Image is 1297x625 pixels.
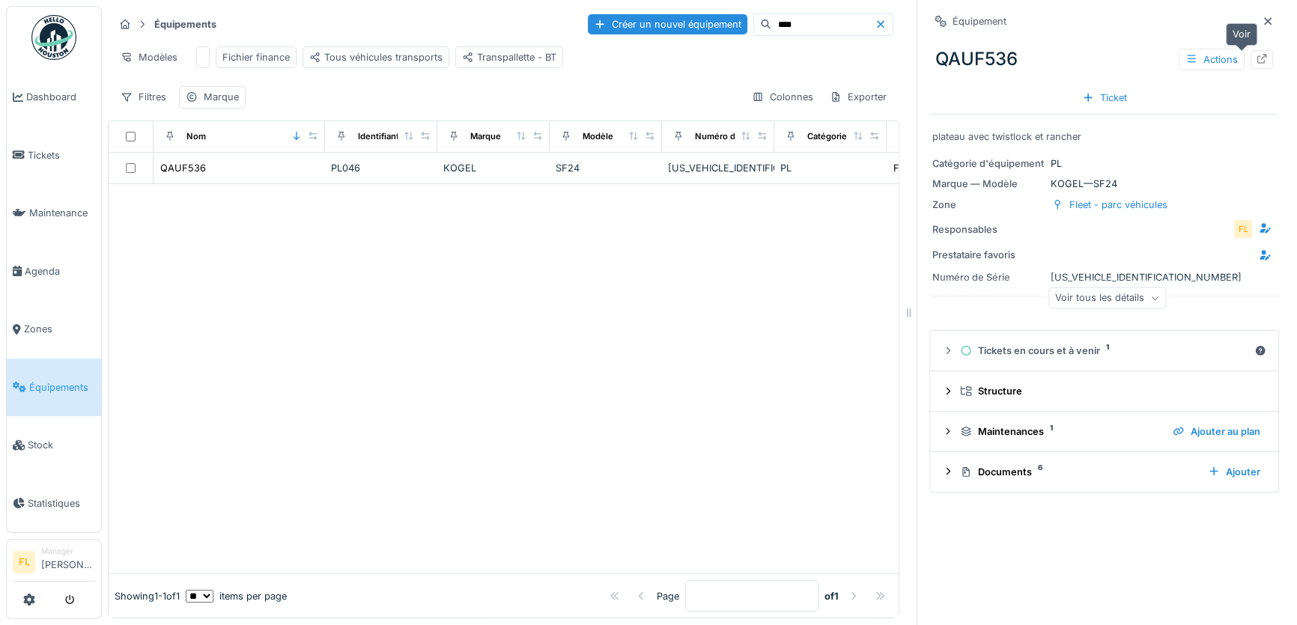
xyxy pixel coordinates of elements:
[462,50,556,64] div: Transpallette - BT
[556,161,656,175] div: SF24
[25,264,95,278] span: Agenda
[929,40,1279,79] div: QAUF536
[960,424,1161,439] div: Maintenances
[932,270,1045,284] div: Numéro de Série
[932,248,1045,262] div: Prestataire favoris
[932,222,1045,237] div: Responsables
[26,90,95,104] span: Dashboard
[932,177,1045,191] div: Marque — Modèle
[1179,49,1245,70] div: Actions
[936,418,1272,445] summary: Maintenances1Ajouter au plan
[583,130,613,143] div: Modèle
[1202,462,1266,482] div: Ajouter
[29,380,95,394] span: Équipements
[657,589,679,603] div: Page
[1226,23,1257,45] div: Voir
[114,86,173,108] div: Filtres
[186,130,206,143] div: Nom
[824,589,839,603] strong: of 1
[204,90,239,104] div: Marque
[960,344,1248,358] div: Tickets en cours et à venir
[41,546,95,557] div: Manager
[309,50,443,64] div: Tous véhicules transports
[1076,88,1133,108] div: Ticket
[29,206,95,220] span: Maintenance
[115,589,180,603] div: Showing 1 - 1 of 1
[668,161,768,175] div: [US_VEHICLE_IDENTIFICATION_NUMBER]
[588,14,747,34] div: Créer un nouvel équipement
[7,243,101,301] a: Agenda
[160,161,206,175] div: QAUF536
[331,161,431,175] div: PL046
[932,156,1276,171] div: PL
[807,130,911,143] div: Catégories d'équipement
[470,130,501,143] div: Marque
[41,546,95,578] li: [PERSON_NAME]
[823,86,893,108] div: Exporter
[7,184,101,243] a: Maintenance
[932,270,1276,284] div: [US_VEHICLE_IDENTIFICATION_NUMBER]
[932,156,1045,171] div: Catégorie d'équipement
[780,161,881,175] div: PL
[7,68,101,126] a: Dashboard
[7,359,101,417] a: Équipements
[1233,219,1254,240] div: FL
[24,322,95,336] span: Zones
[358,130,431,143] div: Identifiant interne
[13,551,35,573] li: FL
[28,148,95,162] span: Tickets
[936,458,1272,486] summary: Documents6Ajouter
[28,438,95,452] span: Stock
[7,475,101,533] a: Statistiques
[932,177,1276,191] div: KOGEL — SF24
[953,14,1006,28] div: Équipement
[186,589,287,603] div: items per page
[7,416,101,475] a: Stock
[7,300,101,359] a: Zones
[1167,421,1266,442] div: Ajouter au plan
[443,161,544,175] div: KOGEL
[148,17,222,31] strong: Équipements
[932,129,1276,144] div: plateau avec twistlock et rancher
[1048,287,1166,309] div: Voir tous les détails
[936,377,1272,405] summary: Structure
[932,198,1045,212] div: Zone
[745,86,820,108] div: Colonnes
[114,46,184,68] div: Modèles
[1069,198,1167,212] div: Fleet - parc véhicules
[28,496,95,510] span: Statistiques
[7,126,101,185] a: Tickets
[31,15,76,60] img: Badge_color-CXgf-gQk.svg
[893,161,991,175] div: Fleet - parc véhicules
[960,384,1260,398] div: Structure
[960,465,1196,479] div: Documents
[695,130,764,143] div: Numéro de Série
[936,337,1272,365] summary: Tickets en cours et à venir1
[222,50,290,64] div: Fichier finance
[13,546,95,582] a: FL Manager[PERSON_NAME]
